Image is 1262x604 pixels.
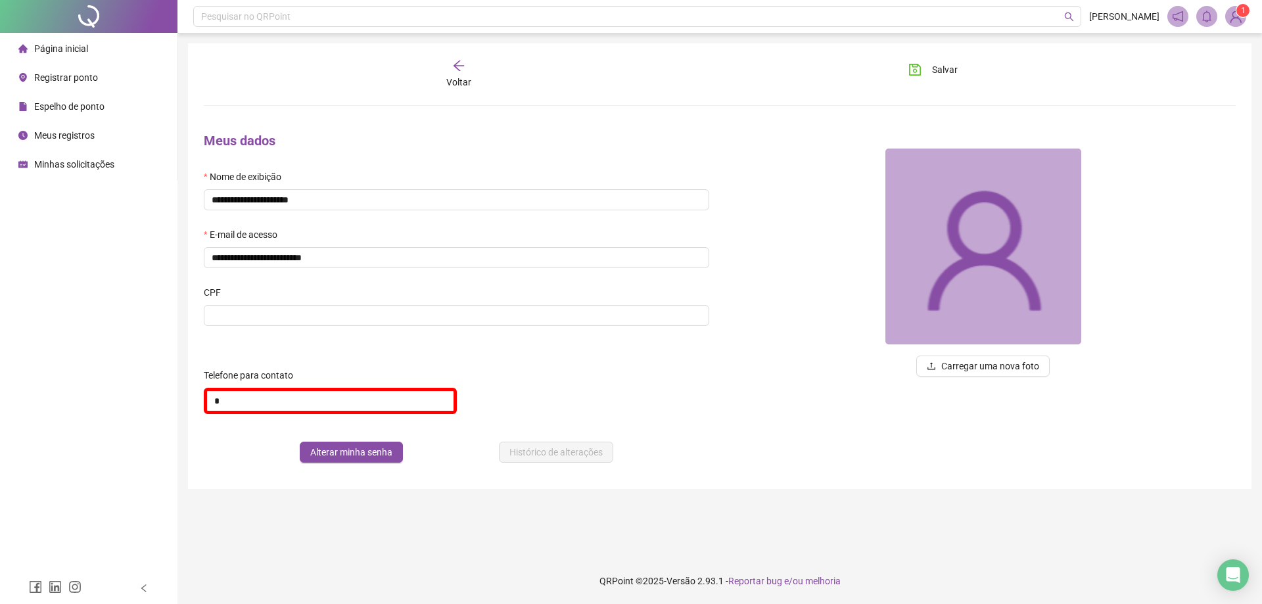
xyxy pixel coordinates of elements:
[899,59,968,80] button: Salvar
[499,442,613,463] button: Histórico de alterações
[177,558,1262,604] footer: QRPoint © 2025 - 2.93.1 -
[204,285,229,300] label: CPF
[941,359,1039,373] span: Carregar uma nova foto
[1064,12,1074,22] span: search
[932,62,958,77] span: Salvar
[885,149,1081,344] img: 95096
[49,580,62,593] span: linkedin
[1236,4,1250,17] sup: Atualize o seu contato no menu Meus Dados
[1201,11,1213,22] span: bell
[34,43,88,54] span: Página inicial
[18,102,28,111] span: file
[666,576,695,586] span: Versão
[310,445,392,459] span: Alterar minha senha
[927,361,936,371] span: upload
[18,73,28,82] span: environment
[34,159,114,170] span: Minhas solicitações
[68,580,82,593] span: instagram
[34,72,98,83] span: Registrar ponto
[446,77,471,87] span: Voltar
[728,576,841,586] span: Reportar bug e/ou melhoria
[18,131,28,140] span: clock-circle
[204,170,290,184] label: Nome de exibição
[18,44,28,53] span: home
[1217,559,1249,591] div: Open Intercom Messenger
[1241,6,1246,15] span: 1
[452,59,465,72] span: arrow-left
[1172,11,1184,22] span: notification
[204,227,286,242] label: E-mail de acesso
[34,130,95,141] span: Meus registros
[300,442,403,463] button: Alterar minha senha
[908,63,922,76] span: save
[29,580,42,593] span: facebook
[1226,7,1246,26] img: 95096
[204,131,709,150] h4: Meus dados
[139,584,149,593] span: left
[1089,9,1159,24] span: [PERSON_NAME]
[18,160,28,169] span: schedule
[34,101,105,112] span: Espelho de ponto
[916,356,1050,377] button: uploadCarregar uma nova foto
[204,368,302,383] label: Telefone para contato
